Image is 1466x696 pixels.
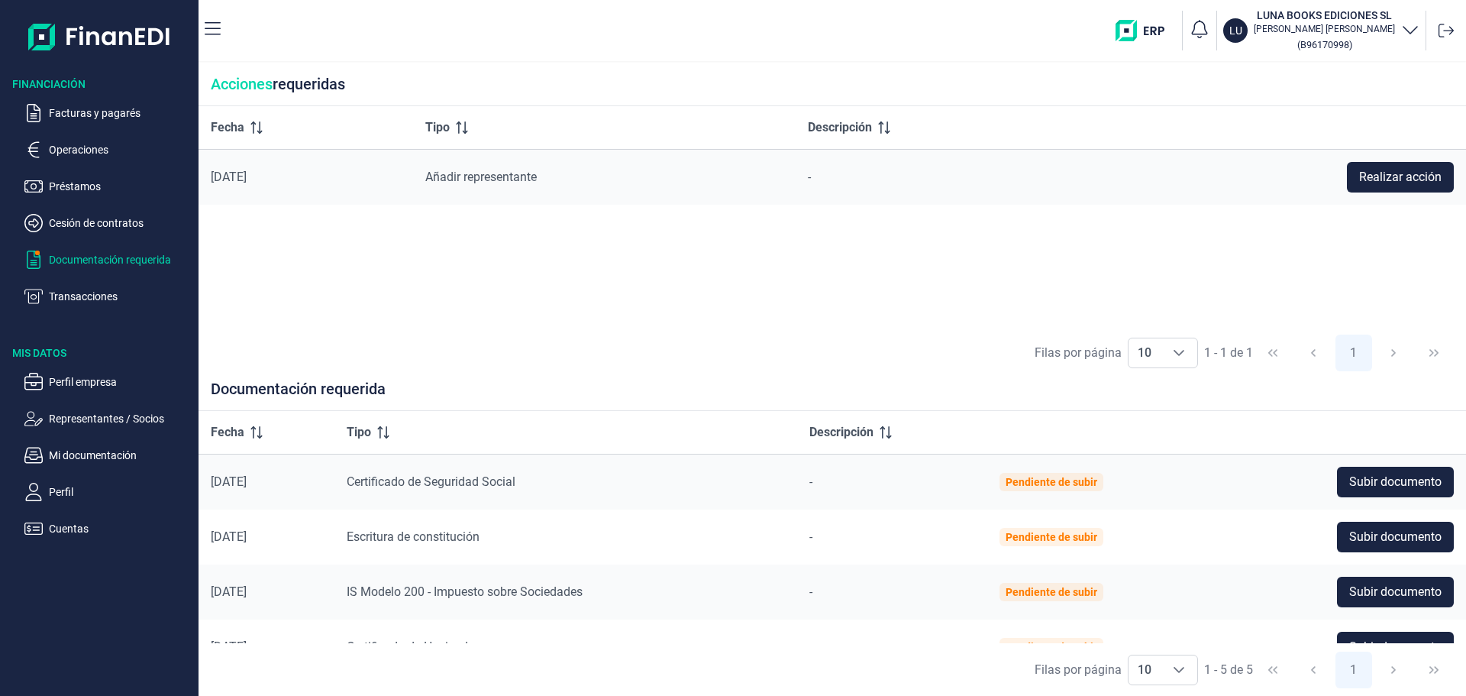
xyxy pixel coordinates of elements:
[24,141,192,159] button: Operaciones
[49,373,192,391] p: Perfil empresa
[347,584,583,599] span: IS Modelo 200 - Impuesto sobre Sociedades
[1337,522,1454,552] button: Subir documento
[1349,638,1442,656] span: Subir documento
[49,141,192,159] p: Operaciones
[1161,656,1197,685] div: Choose
[809,639,812,654] span: -
[1375,335,1412,371] button: Next Page
[1254,8,1395,23] h3: LUNA BOOKS EDICIONES SL
[49,177,192,196] p: Préstamos
[24,410,192,428] button: Representantes / Socios
[199,380,1466,411] div: Documentación requerida
[1337,467,1454,497] button: Subir documento
[211,118,244,137] span: Fecha
[1416,335,1452,371] button: Last Page
[49,251,192,269] p: Documentación requerida
[809,529,812,544] span: -
[211,639,322,655] div: [DATE]
[1006,586,1097,598] div: Pendiente de subir
[808,170,811,184] span: -
[24,214,192,232] button: Cesión de contratos
[24,446,192,465] button: Mi documentación
[1006,476,1097,488] div: Pendiente de subir
[49,410,192,428] p: Representantes / Socios
[809,584,812,599] span: -
[1006,531,1097,543] div: Pendiente de subir
[1161,338,1197,367] div: Choose
[211,474,322,490] div: [DATE]
[1035,344,1122,362] div: Filas por página
[49,287,192,306] p: Transacciones
[24,287,192,306] button: Transacciones
[1349,473,1442,491] span: Subir documento
[347,423,371,442] span: Tipo
[1223,8,1419,53] button: LULUNA BOOKS EDICIONES SL[PERSON_NAME] [PERSON_NAME](B96170998)
[809,423,873,442] span: Descripción
[1335,652,1372,688] button: Page 1
[199,63,1466,106] div: requeridas
[1006,641,1097,653] div: Pendiente de subir
[24,251,192,269] button: Documentación requerida
[1297,39,1352,50] small: Copiar cif
[1416,652,1452,688] button: Last Page
[49,446,192,465] p: Mi documentación
[1129,656,1161,685] span: 10
[49,483,192,501] p: Perfil
[1254,335,1291,371] button: First Page
[1129,338,1161,367] span: 10
[1204,664,1253,676] span: 1 - 5 de 5
[49,104,192,122] p: Facturas y pagarés
[1349,583,1442,601] span: Subir documento
[24,373,192,391] button: Perfil empresa
[347,529,480,544] span: Escritura de constitución
[1295,335,1332,371] button: Previous Page
[1254,652,1291,688] button: First Page
[1035,661,1122,679] div: Filas por página
[211,423,244,442] span: Fecha
[1337,577,1454,607] button: Subir documento
[1204,347,1253,359] span: 1 - 1 de 1
[211,75,273,93] span: Acciones
[1349,528,1442,546] span: Subir documento
[1229,23,1242,38] p: LU
[24,483,192,501] button: Perfil
[347,639,475,654] span: Certificado de Hacienda
[24,104,192,122] button: Facturas y pagarés
[425,118,450,137] span: Tipo
[1254,23,1395,35] p: [PERSON_NAME] [PERSON_NAME]
[425,170,537,184] span: Añadir representante
[49,520,192,538] p: Cuentas
[1116,20,1176,41] img: erp
[809,474,812,489] span: -
[1295,652,1332,688] button: Previous Page
[1375,652,1412,688] button: Next Page
[49,214,192,232] p: Cesión de contratos
[28,12,171,61] img: Logo de aplicación
[24,177,192,196] button: Préstamos
[808,118,872,137] span: Descripción
[1359,168,1442,186] span: Realizar acción
[1337,632,1454,662] button: Subir documento
[1347,162,1454,193] button: Realizar acción
[24,520,192,538] button: Cuentas
[1335,335,1372,371] button: Page 1
[347,474,515,489] span: Certificado de Seguridad Social
[211,529,322,545] div: [DATE]
[211,584,322,600] div: [DATE]
[211,170,401,185] div: [DATE]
